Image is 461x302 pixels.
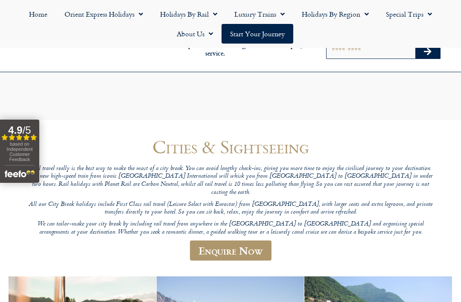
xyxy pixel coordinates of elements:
[125,33,305,57] h6: [DATE] to [DATE] 9am – 5pm Outside of these times please leave a message on our 24/7 enquiry serv...
[26,220,435,236] p: We can tailor-make your city break by including rail travel from anywhere in the [GEOGRAPHIC_DATA...
[152,4,226,24] a: Holidays by Rail
[168,24,222,44] a: About Us
[26,165,435,197] p: Rail travel really is the best way to make the most of a city break. You can avoid lengthy check-...
[4,4,457,44] nav: Menu
[56,4,152,24] a: Orient Express Holidays
[20,4,56,24] a: Home
[26,201,435,217] p: All our City Break holidays include First Class rail travel (Leisure Select with Eurostar) from [...
[415,45,440,59] button: Search
[293,4,377,24] a: Holidays by Region
[377,4,441,24] a: Special Trips
[226,4,293,24] a: Luxury Trains
[190,240,271,261] a: Enquire Now
[26,137,435,157] h1: Cities & Sightseeing
[222,24,293,44] a: Start your Journey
